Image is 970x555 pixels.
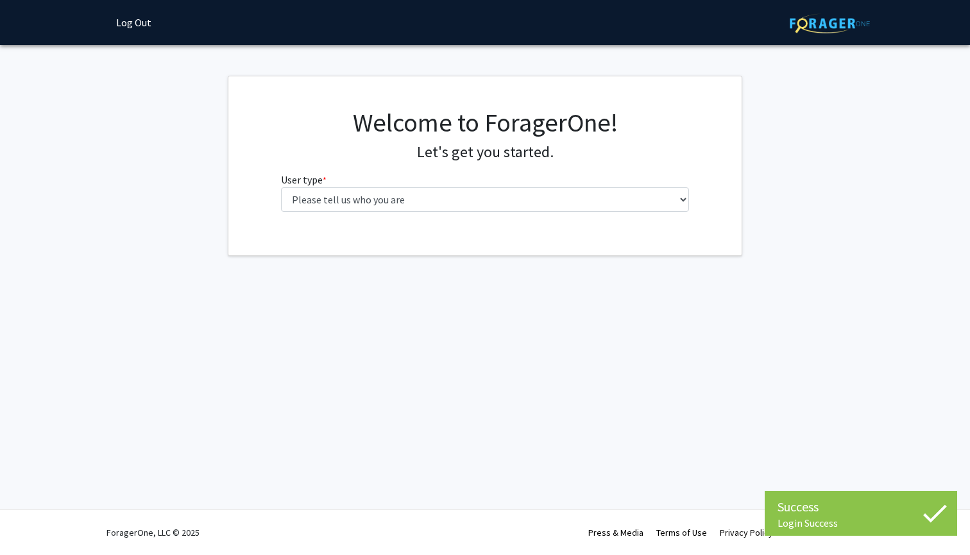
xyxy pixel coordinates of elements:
a: Terms of Use [656,527,707,538]
div: ForagerOne, LLC © 2025 [106,510,200,555]
h4: Let's get you started. [281,143,690,162]
h1: Welcome to ForagerOne! [281,107,690,138]
a: Privacy Policy [720,527,773,538]
a: Press & Media [588,527,643,538]
div: Login Success [778,517,944,529]
div: Success [778,497,944,517]
img: ForagerOne Logo [790,13,870,33]
label: User type [281,172,327,187]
